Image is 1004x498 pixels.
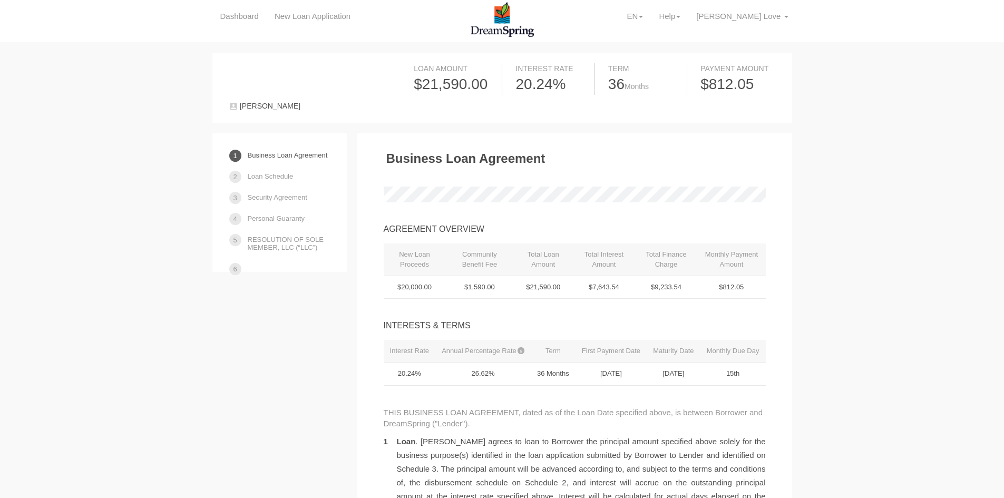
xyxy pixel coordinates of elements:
td: 36 Months [531,363,576,386]
div: AGREEMENT OVERVIEW [384,223,766,236]
a: Business Loan Agreement [248,146,328,164]
span: Months [625,82,649,91]
h3: Business Loan Agreement [386,152,545,165]
a: Personal Guaranty [248,209,305,228]
div: Loan Amount [414,63,498,74]
th: Interest Rate [384,340,436,363]
th: Community Benefit Fee [446,243,514,276]
td: $7,643.54 [573,276,635,299]
div: 36 [608,74,683,95]
th: Total Finance Charge [635,243,697,276]
td: 15th [700,363,766,386]
a: Security Agreement [248,188,307,207]
td: $1,590.00 [446,276,514,299]
a: RESOLUTION OF SOLE MEMBER, LLC (“LLC”) [248,230,330,257]
div: Interest Rate [515,63,590,74]
th: Monthly Payment Amount [697,243,765,276]
div: Payment Amount [700,63,775,74]
p: THIS BUSINESS LOAN AGREEMENT, dated as of the Loan Date specified above, is between Borrower and ... [384,407,766,429]
th: Term [531,340,576,363]
td: $9,233.54 [635,276,697,299]
th: Annual Percentage Rate [435,340,531,363]
th: Total Loan Amount [513,243,573,276]
div: Term [608,63,683,74]
th: Total Interest Amount [573,243,635,276]
div: $812.05 [700,74,775,95]
th: Maturity Date [647,340,700,363]
td: [DATE] [576,363,647,386]
td: 26.62% [435,363,531,386]
div: $21,590.00 [414,74,498,95]
a: Loan Schedule [248,167,294,185]
div: 20.24% [515,74,590,95]
span: [PERSON_NAME] Love [696,12,781,21]
td: [DATE] [647,363,700,386]
td: 20.24% [384,363,436,386]
th: New Loan Proceeds [384,243,446,276]
div: INTERESTS & TERMS [384,320,766,332]
td: $21,590.00 [513,276,573,299]
span: [PERSON_NAME] [240,102,300,110]
td: $812.05 [697,276,765,299]
b: Loan [397,437,416,446]
th: Monthly Due Day [700,340,766,363]
td: $20,000.00 [384,276,446,299]
img: user-1c9fd2761cee6e1c551a576fc8a3eb88bdec9f05d7f3aff15e6bd6b6821838cb.svg [229,102,238,111]
th: First Payment Date [576,340,647,363]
